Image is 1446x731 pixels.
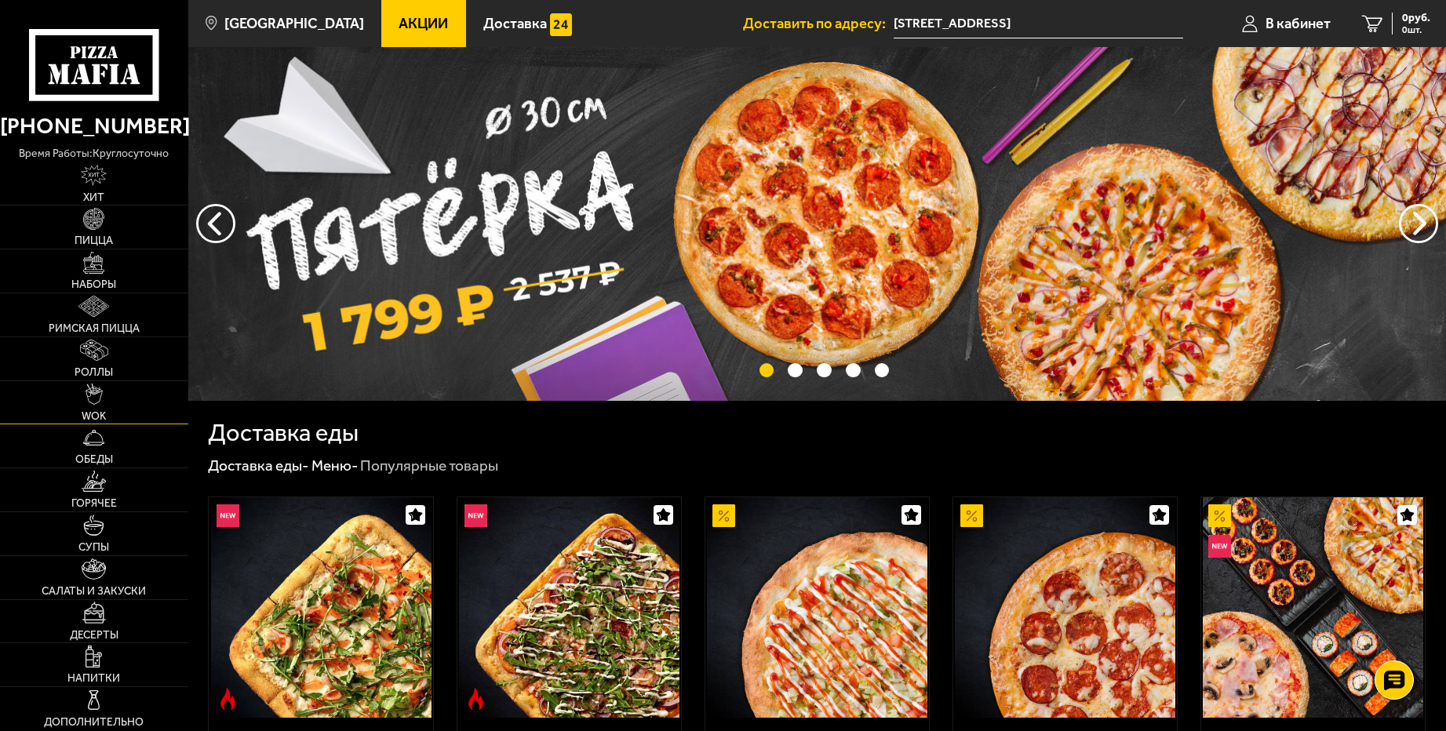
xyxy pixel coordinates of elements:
span: Супы [78,542,109,553]
span: Напитки [67,673,120,684]
a: НовинкаОстрое блюдоРимская с мясным ассорти [457,497,681,718]
span: Доставить по адресу: [743,16,894,31]
span: Магнитогорская улица, 51Е [894,9,1183,38]
img: Острое блюдо [464,688,487,711]
a: АкционныйНовинкаВсё включено [1201,497,1425,718]
img: Римская с креветками [211,497,432,718]
img: 15daf4d41897b9f0e9f617042186c801.svg [550,13,573,36]
span: Горячее [71,498,117,509]
img: Акционный [960,504,983,527]
img: Острое блюдо [217,688,239,711]
a: НовинкаОстрое блюдоРимская с креветками [209,497,432,718]
div: Популярные товары [360,456,498,476]
img: Новинка [464,504,487,527]
button: предыдущий [1399,204,1438,243]
span: Дополнительно [44,717,144,728]
h1: Доставка еды [208,421,359,446]
img: Новинка [1208,535,1231,558]
img: Аль-Шам 25 см (тонкое тесто) [707,497,927,718]
span: Хит [83,192,104,203]
span: Доставка [483,16,547,31]
button: точки переключения [817,363,831,377]
button: точки переключения [875,363,889,377]
span: Десерты [70,630,118,641]
img: Всё включено [1203,497,1423,718]
img: Новинка [217,504,239,527]
img: Римская с мясным ассорти [459,497,679,718]
img: Пепперони 25 см (толстое с сыром) [955,497,1175,718]
span: [GEOGRAPHIC_DATA] [224,16,364,31]
a: АкционныйПепперони 25 см (толстое с сыром) [953,497,1177,718]
a: Доставка еды- [208,456,308,475]
span: Роллы [75,367,113,378]
a: АкционныйАль-Шам 25 см (тонкое тесто) [705,497,929,718]
span: 0 шт. [1402,25,1430,35]
button: точки переключения [759,363,774,377]
span: В кабинет [1266,16,1331,31]
span: Акции [399,16,448,31]
a: Меню- [311,456,358,475]
input: Ваш адрес доставки [894,9,1183,38]
span: Салаты и закуски [42,586,146,597]
img: Акционный [1208,504,1231,527]
span: Пицца [75,235,113,246]
span: 0 руб. [1402,13,1430,24]
button: точки переключения [846,363,860,377]
img: Акционный [712,504,735,527]
button: точки переключения [788,363,802,377]
span: Наборы [71,279,116,290]
span: Обеды [75,454,113,465]
span: Римская пицца [49,323,140,334]
span: WOK [82,411,106,422]
button: следующий [196,204,235,243]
